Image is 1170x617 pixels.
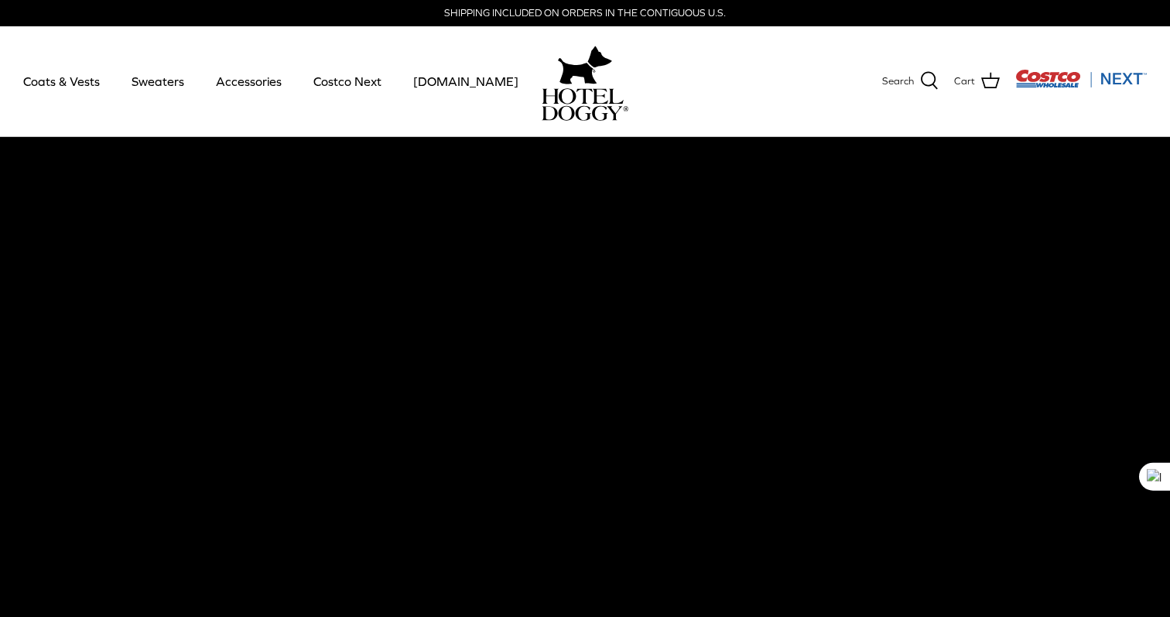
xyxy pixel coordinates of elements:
[542,88,628,121] img: hoteldoggycom
[558,42,612,88] img: hoteldoggy.com
[9,55,114,108] a: Coats & Vests
[399,55,532,108] a: [DOMAIN_NAME]
[202,55,296,108] a: Accessories
[882,74,914,90] span: Search
[299,55,395,108] a: Costco Next
[1015,79,1147,91] a: Visit Costco Next
[954,71,1000,91] a: Cart
[1015,69,1147,88] img: Costco Next
[118,55,198,108] a: Sweaters
[954,74,975,90] span: Cart
[882,71,939,91] a: Search
[542,42,628,121] a: hoteldoggy.com hoteldoggycom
